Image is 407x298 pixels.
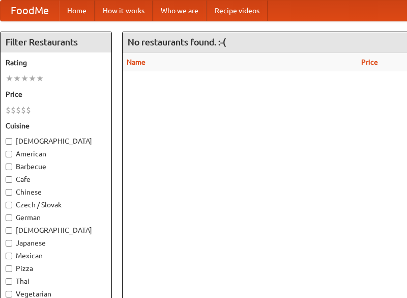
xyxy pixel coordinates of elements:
label: American [6,149,106,159]
label: Barbecue [6,161,106,172]
label: Pizza [6,263,106,274]
input: Pizza [6,265,12,272]
label: Mexican [6,251,106,261]
input: [DEMOGRAPHIC_DATA] [6,138,12,145]
label: Thai [6,276,106,286]
label: [DEMOGRAPHIC_DATA] [6,136,106,146]
li: $ [21,104,26,116]
li: ★ [13,73,21,84]
label: Cafe [6,174,106,184]
li: ★ [21,73,28,84]
li: $ [6,104,11,116]
label: Czech / Slovak [6,200,106,210]
li: ★ [28,73,36,84]
li: ★ [6,73,13,84]
input: [DEMOGRAPHIC_DATA] [6,227,12,234]
li: $ [11,104,16,116]
li: $ [16,104,21,116]
input: Chinese [6,189,12,196]
input: Cafe [6,176,12,183]
a: Name [127,58,146,66]
h5: Price [6,89,106,99]
input: Vegetarian [6,291,12,297]
input: Thai [6,278,12,285]
label: [DEMOGRAPHIC_DATA] [6,225,106,235]
a: Recipe videos [207,1,268,21]
input: Czech / Slovak [6,202,12,208]
input: Barbecue [6,164,12,170]
ng-pluralize: No restaurants found. :-( [128,37,226,47]
li: $ [26,104,31,116]
h4: Filter Restaurants [1,32,111,52]
a: FoodMe [1,1,59,21]
label: German [6,212,106,223]
input: Mexican [6,253,12,259]
h5: Rating [6,58,106,68]
label: Chinese [6,187,106,197]
label: Japanese [6,238,106,248]
a: How it works [95,1,153,21]
h5: Cuisine [6,121,106,131]
a: Who we are [153,1,207,21]
input: German [6,214,12,221]
a: Price [361,58,378,66]
input: American [6,151,12,157]
input: Japanese [6,240,12,247]
li: ★ [36,73,44,84]
a: Home [59,1,95,21]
